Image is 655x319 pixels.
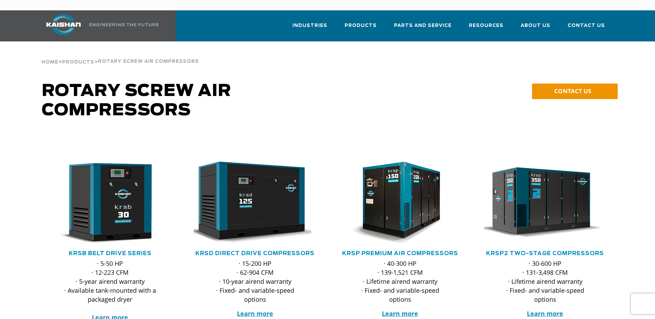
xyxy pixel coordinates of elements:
[479,162,601,244] img: krsp350
[469,22,503,30] span: Resources
[339,162,462,244] div: krsp150
[237,309,273,318] a: Learn more
[394,17,452,40] a: Parts and Service
[568,22,605,30] span: Contact Us
[484,162,607,244] div: krsp350
[527,309,563,318] a: Learn more
[69,251,152,256] a: KRSB Belt Drive Series
[469,17,503,40] a: Resources
[62,59,94,65] a: Products
[41,41,199,68] div: > >
[208,259,303,304] p: · 15-200 HP · 62-904 CFM · 10-year airend warranty · Fixed- and variable-speed options
[292,22,327,30] span: Industries
[49,162,172,244] div: krsb30
[89,23,158,26] img: Engineering the future
[568,17,605,40] a: Contact Us
[345,22,377,30] span: Products
[334,162,456,244] img: krsp150
[41,60,58,65] span: Home
[498,259,593,304] p: · 30-600 HP · 131-3,498 CFM · Lifetime airend warranty · Fixed- and variable-speed options
[342,251,458,256] a: KRSP Premium Air Compressors
[554,87,591,95] span: CONTACT US
[42,83,231,119] span: Rotary Screw Air Compressors
[521,22,550,30] span: About Us
[521,17,550,40] a: About Us
[394,22,452,30] span: Parts and Service
[195,251,315,256] a: KRSD Direct Drive Compressors
[98,59,199,64] span: Rotary Screw Air Compressors
[345,17,377,40] a: Products
[194,162,317,244] div: krsd125
[532,84,618,99] a: CONTACT US
[189,162,311,244] img: krsd125
[353,259,448,304] p: · 40-300 HP · 139-1,521 CFM · Lifetime airend warranty · Fixed- and variable-speed options
[292,17,327,40] a: Industries
[486,251,604,256] a: KRSP2 Two-Stage Compressors
[38,14,89,35] img: kaishan logo
[41,59,58,65] a: Home
[44,162,166,244] img: krsb30
[62,60,94,65] span: Products
[382,309,418,318] a: Learn more
[38,10,160,41] a: Kaishan USA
